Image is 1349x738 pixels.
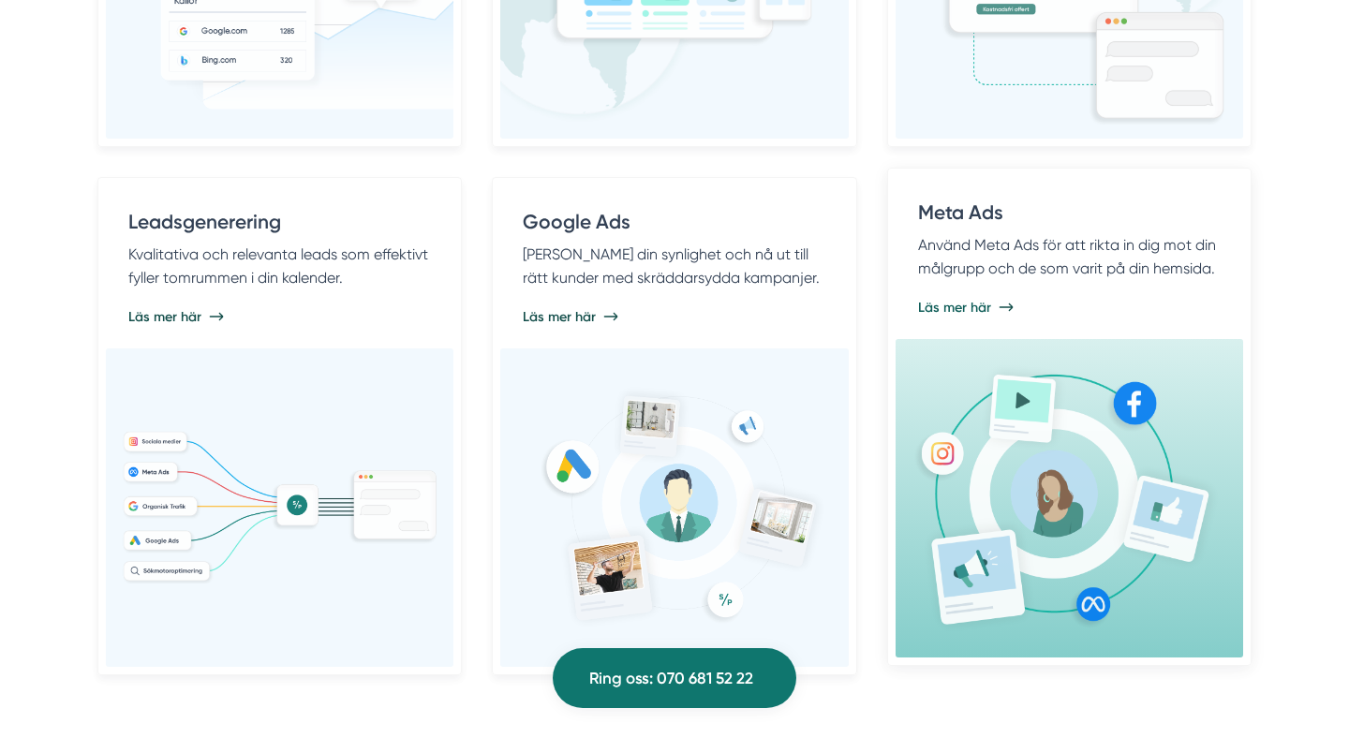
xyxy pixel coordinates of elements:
[492,177,856,675] a: Google Ads [PERSON_NAME] din synlighet och nå ut till rätt kunder med skräddarsydda kampanjer. Lä...
[523,208,825,243] h4: Google Ads
[887,168,1252,666] a: Meta Ads Använd Meta Ads för att rikta in dig mot din målgrupp och de som varit på din hemsida. L...
[128,208,431,243] h4: Leadsgenerering
[121,429,438,586] img: Leadsgenerering för bygg- och tjänsteföretag.
[911,355,1228,642] img: Meta Ads för bygg- och tjänsteföretag.
[515,378,833,636] img: Google Ads för bygg- och tjänsteföretag.
[523,243,825,290] p: [PERSON_NAME] din synlighet och nå ut till rätt kunder med skräddarsydda kampanjer.
[97,177,462,675] a: Leadsgenerering Kvalitativa och relevanta leads som effektivt fyller tomrummen i din kalender. Lä...
[589,666,753,691] span: Ring oss: 070 681 52 22
[918,199,1221,233] h4: Meta Ads
[128,243,431,290] p: Kvalitativa och relevanta leads som effektivt fyller tomrummen i din kalender.
[553,648,796,708] a: Ring oss: 070 681 52 22
[128,307,201,326] span: Läs mer här
[918,233,1221,281] p: Använd Meta Ads för att rikta in dig mot din målgrupp och de som varit på din hemsida.
[918,298,991,317] span: Läs mer här
[523,307,596,326] span: Läs mer här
